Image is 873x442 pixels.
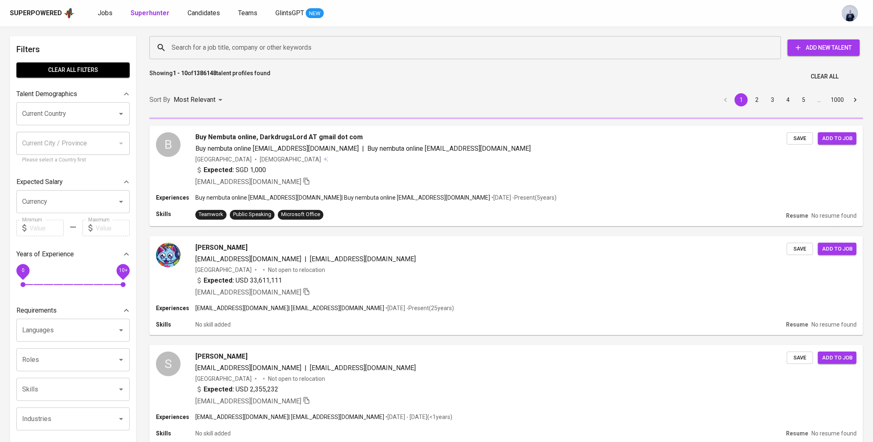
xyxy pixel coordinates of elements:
[98,8,114,18] a: Jobs
[384,304,454,312] p: • [DATE] - Present ( 25 years )
[268,375,325,383] p: Not open to relocation
[64,7,75,19] img: app logo
[195,320,231,329] p: No skill added
[115,354,127,366] button: Open
[195,304,384,312] p: [EMAIL_ADDRESS][DOMAIN_NAME] | [EMAIL_ADDRESS][DOMAIN_NAME]
[149,95,170,105] p: Sort By
[204,165,234,175] b: Expected:
[849,93,862,106] button: Go to next page
[238,8,259,18] a: Teams
[807,69,842,84] button: Clear All
[818,243,857,256] button: Add to job
[131,8,171,18] a: Superhunter
[822,244,852,254] span: Add to job
[16,177,63,187] p: Expected Salary
[115,196,127,207] button: Open
[22,156,124,164] p: Please select a Country first
[21,268,24,274] span: 0
[195,255,301,263] span: [EMAIL_ADDRESS][DOMAIN_NAME]
[811,212,857,220] p: No resume found
[822,134,852,143] span: Add to job
[268,266,325,274] p: Not open to relocation
[16,249,74,259] p: Years of Experience
[115,325,127,336] button: Open
[156,413,195,421] p: Experiences
[195,364,301,372] span: [EMAIL_ADDRESS][DOMAIN_NAME]
[156,132,181,157] div: B
[131,9,170,17] b: Superhunter
[310,255,416,263] span: [EMAIL_ADDRESS][DOMAIN_NAME]
[204,276,234,285] b: Expected:
[490,193,557,202] p: • [DATE] - Present ( 5 years )
[30,220,64,236] input: Value
[275,9,304,17] span: GlintsGPT
[16,89,77,99] p: Talent Demographics
[822,353,852,363] span: Add to job
[310,364,416,372] span: [EMAIL_ADDRESS][DOMAIN_NAME]
[797,93,810,106] button: Go to page 5
[156,243,181,267] img: 321b7cfbc0d0764707056ba635831759.jpeg
[16,174,130,190] div: Expected Salary
[16,43,130,56] h6: Filters
[96,220,130,236] input: Value
[195,397,301,405] span: [EMAIL_ADDRESS][DOMAIN_NAME]
[115,108,127,120] button: Open
[750,93,763,106] button: Go to page 2
[195,145,359,152] span: Buy nembuta online [EMAIL_ADDRESS][DOMAIN_NAME]
[811,320,857,329] p: No resume found
[193,70,216,76] b: 1386148
[788,39,860,56] button: Add New Talent
[16,86,130,102] div: Talent Demographics
[10,9,62,18] div: Superpowered
[195,375,252,383] div: [GEOGRAPHIC_DATA]
[306,9,324,18] span: NEW
[195,132,363,142] span: Buy Nembuta online, DarkdrugsLord AT gmail dot com
[188,9,220,17] span: Candidates
[842,5,858,21] img: annisa@glints.com
[362,144,364,154] span: |
[195,165,266,175] div: SGD 1,000
[718,93,863,106] nav: pagination navigation
[195,429,231,437] p: No skill added
[238,9,257,17] span: Teams
[16,302,130,319] div: Requirements
[199,211,223,219] div: Teamwork
[10,7,75,19] a: Superpoweredapp logo
[156,320,195,329] p: Skills
[156,429,195,437] p: Skills
[791,134,809,143] span: Save
[305,363,307,373] span: |
[305,254,307,264] span: |
[16,246,130,262] div: Years of Experience
[195,384,278,394] div: USD 2,355,232
[786,212,808,220] p: Resume
[174,92,225,108] div: Most Relevant
[149,126,863,226] a: BBuy Nembuta online, DarkdrugsLord AT gmail dot comBuy nembuta online [EMAIL_ADDRESS][DOMAIN_NAME...
[195,155,252,163] div: [GEOGRAPHIC_DATA]
[98,9,112,17] span: Jobs
[149,69,270,84] p: Showing of talent profiles found
[233,211,271,219] div: Public Speaking
[156,210,195,218] p: Skills
[766,93,779,106] button: Go to page 3
[16,306,57,315] p: Requirements
[367,145,531,152] span: Buy nembuta online [EMAIL_ADDRESS][DOMAIN_NAME]
[813,96,826,104] div: …
[787,132,813,145] button: Save
[781,93,795,106] button: Go to page 4
[195,413,384,421] p: [EMAIL_ADDRESS][DOMAIN_NAME] | [EMAIL_ADDRESS][DOMAIN_NAME]
[156,304,195,312] p: Experiences
[204,384,234,394] b: Expected:
[818,352,857,364] button: Add to job
[828,93,846,106] button: Go to page 1000
[16,62,130,78] button: Clear All filters
[149,236,863,335] a: [PERSON_NAME][EMAIL_ADDRESS][DOMAIN_NAME]|[EMAIL_ADDRESS][DOMAIN_NAME][GEOGRAPHIC_DATA]Not open t...
[23,65,123,75] span: Clear All filters
[156,193,195,202] p: Experiences
[156,352,181,376] div: S
[787,243,813,256] button: Save
[195,352,247,361] span: [PERSON_NAME]
[115,413,127,425] button: Open
[275,8,324,18] a: GlintsGPT NEW
[787,352,813,364] button: Save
